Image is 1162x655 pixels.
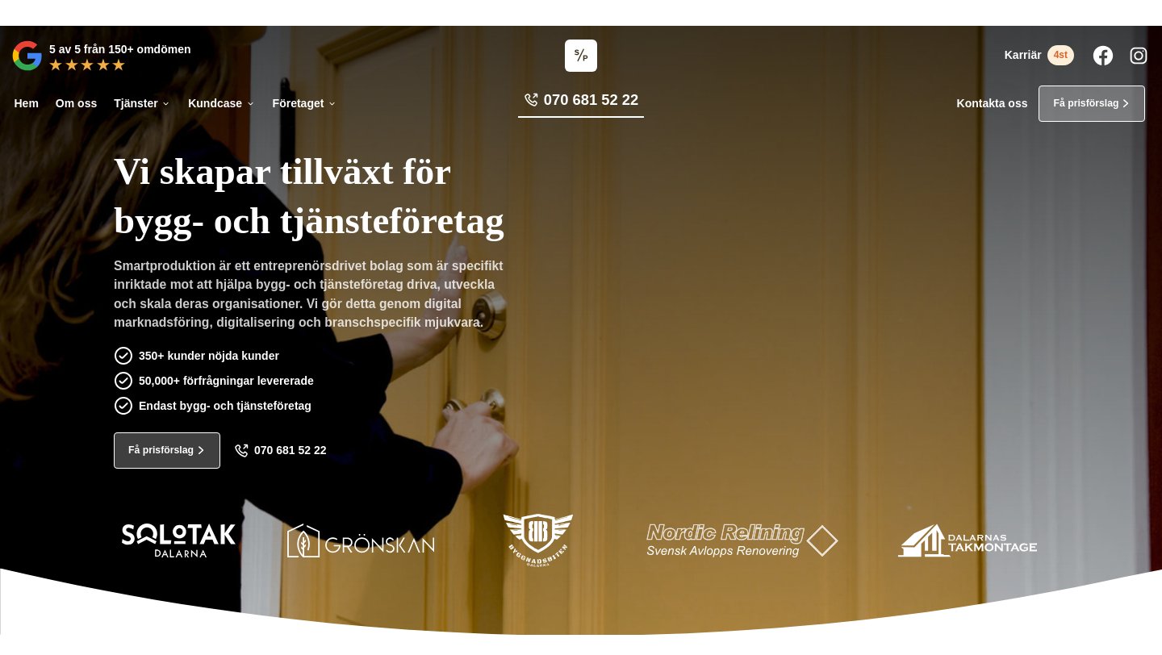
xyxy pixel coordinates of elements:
[114,432,220,469] a: Få prisförslag
[1047,45,1074,65] span: 4st
[11,86,41,122] a: Hem
[518,90,644,118] a: 070 681 52 22
[139,397,311,415] p: Endast bygg- och tjänsteföretag
[49,40,190,58] p: 5 av 5 från 150+ omdömen
[6,6,1156,20] p: Vi vann Årets Unga Företagare i Dalarna 2024 –
[1053,96,1118,111] span: Få prisförslag
[139,347,279,365] p: 350+ kunder nöjda kunder
[629,6,761,18] a: Läs pressmeddelandet här!
[114,130,645,257] h1: Vi skapar tillväxt för bygg- och tjänsteföretag
[186,86,258,122] a: Kundcase
[139,372,314,390] p: 50,000+ förfrågningar levererade
[1005,45,1074,65] a: Karriär 4st
[544,90,638,111] span: 070 681 52 22
[52,86,99,122] a: Om oss
[111,86,174,122] a: Tjänster
[234,444,327,458] a: 070 681 52 22
[270,86,340,122] a: Företaget
[254,444,327,457] span: 070 681 52 22
[128,443,194,458] span: Få prisförslag
[1005,48,1042,62] span: Karriär
[957,97,1028,111] a: Kontakta oss
[1039,86,1145,122] a: Få prisförslag
[114,257,520,338] p: Smartproduktion är ett entreprenörsdrivet bolag som är specifikt inriktade mot att hjälpa bygg- o...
